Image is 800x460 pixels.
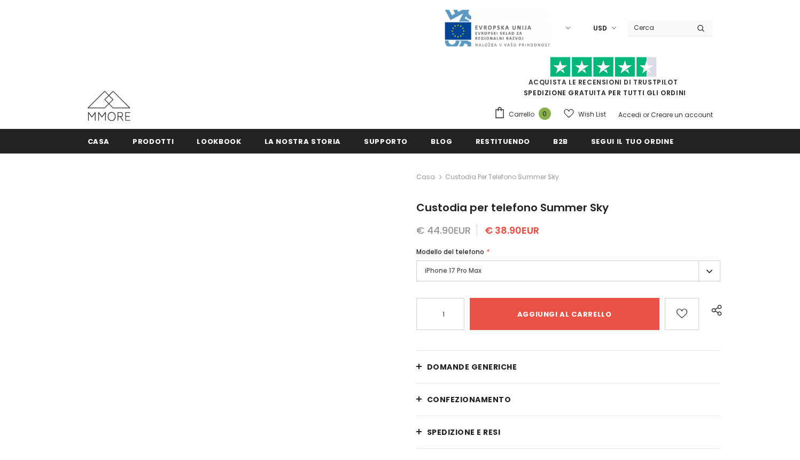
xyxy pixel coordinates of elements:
[643,110,649,119] span: or
[364,136,408,147] span: supporto
[564,105,606,124] a: Wish List
[427,394,511,405] span: CONFEZIONAMENTO
[88,136,110,147] span: Casa
[197,129,241,153] a: Lookbook
[445,171,559,183] span: Custodia per telefono Summer Sky
[427,427,501,438] span: Spedizione e resi
[539,108,551,120] span: 0
[416,171,435,183] a: Casa
[591,136,673,147] span: Segui il tuo ordine
[550,57,657,78] img: Fidati di Pilot Stars
[485,224,539,237] span: € 38.90EUR
[470,298,659,330] input: Aggiungi al carrello
[578,109,606,120] span: Wish List
[265,136,341,147] span: La nostra storia
[431,136,453,147] span: Blog
[88,91,130,121] img: Casi MMORE
[553,129,568,153] a: B2B
[494,62,713,97] span: SPEDIZIONE GRATUITA PER TUTTI GLI ORDINI
[416,416,721,448] a: Spedizione e resi
[494,106,556,122] a: Carrello 0
[553,136,568,147] span: B2B
[444,9,550,48] img: Javni Razpis
[416,247,484,256] span: Modello del telefono
[197,136,241,147] span: Lookbook
[427,362,517,372] span: Domande generiche
[364,129,408,153] a: supporto
[476,136,530,147] span: Restituendo
[618,110,641,119] a: Accedi
[593,23,607,34] span: USD
[416,351,721,383] a: Domande generiche
[133,136,174,147] span: Prodotti
[265,129,341,153] a: La nostra storia
[416,260,721,281] label: iPhone 17 Pro Max
[416,224,471,237] span: € 44.90EUR
[476,129,530,153] a: Restituendo
[529,78,678,87] a: Acquista le recensioni di TrustPilot
[651,110,713,119] a: Creare un account
[431,129,453,153] a: Blog
[509,109,534,120] span: Carrello
[627,20,689,35] input: Search Site
[591,129,673,153] a: Segui il tuo ordine
[133,129,174,153] a: Prodotti
[416,384,721,416] a: CONFEZIONAMENTO
[416,200,609,215] span: Custodia per telefono Summer Sky
[88,129,110,153] a: Casa
[444,23,550,32] a: Javni Razpis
